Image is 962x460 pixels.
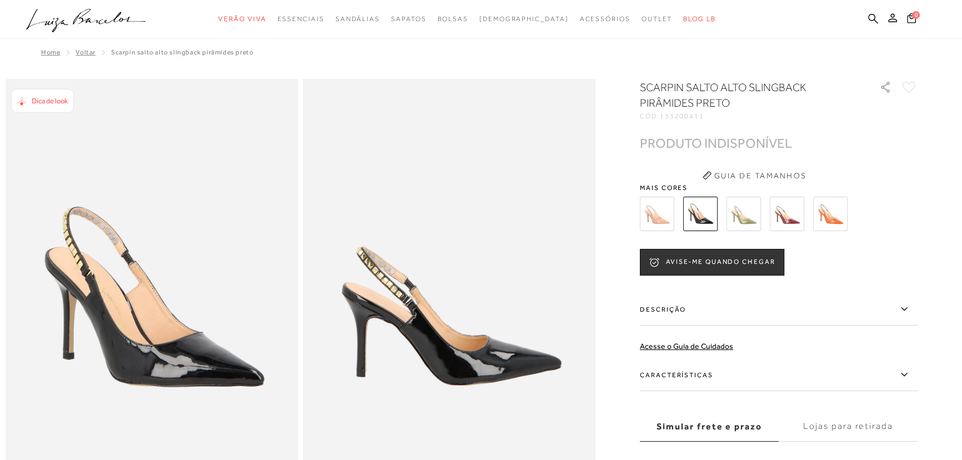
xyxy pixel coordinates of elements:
[779,412,918,442] label: Lojas para retirada
[479,15,569,23] span: [DEMOGRAPHIC_DATA]
[580,15,630,23] span: Acessórios
[218,15,266,23] span: Verão Viva
[335,15,380,23] span: Sandálias
[580,9,630,29] a: noSubCategoriesText
[335,9,380,29] a: noSubCategoriesText
[277,9,324,29] a: noSubCategoriesText
[640,197,674,231] img: SCARPIN SALTO ALTO SLINGBACK PIRÂMIDES EM VERNIZ BEGE
[640,342,733,351] a: Acesse o Guia de Cuidados
[640,412,779,442] label: Simular frete e prazo
[640,249,784,276] button: AVISE-ME QUANDO CHEGAR
[640,359,918,391] label: Características
[770,197,804,231] img: SCARPIN SALTO ALTO SLINGBACK PIRÂMIDES VINHO MARSALA
[912,11,920,19] span: 0
[41,48,60,56] a: Home
[726,197,761,231] img: SCARPIN SALTO ALTO SLINGBACK PIRÂMIDES VERDE OLIVA
[660,112,704,120] span: 133200411
[904,12,919,27] button: 0
[683,9,715,29] a: BLOG LB
[642,15,673,23] span: Outlet
[437,15,468,23] span: Bolsas
[699,167,810,184] button: Guia de Tamanhos
[813,197,848,231] img: SCARPIN SLINGBACK COM SALTO ALTO FINO EM VERNIZ LARANJA COM REBITES DE PIRÂMIDES
[391,9,426,29] a: noSubCategoriesText
[437,9,468,29] a: noSubCategoriesText
[218,9,266,29] a: noSubCategoriesText
[683,197,718,231] img: SCARPIN SALTO ALTO SLINGBACK PIRÂMIDES PRETO
[111,48,253,56] span: SCARPIN SALTO ALTO SLINGBACK PIRÂMIDES PRETO
[640,137,792,149] div: PRODUTO INDISPONÍVEL
[32,97,68,105] span: Dica de look
[277,15,324,23] span: Essenciais
[640,79,848,111] h1: SCARPIN SALTO ALTO SLINGBACK PIRÂMIDES PRETO
[76,48,96,56] a: Voltar
[640,293,918,326] label: Descrição
[479,9,569,29] a: noSubCategoriesText
[391,15,426,23] span: Sapatos
[683,15,715,23] span: BLOG LB
[640,184,918,191] span: Mais cores
[640,113,862,119] div: CÓD:
[642,9,673,29] a: noSubCategoriesText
